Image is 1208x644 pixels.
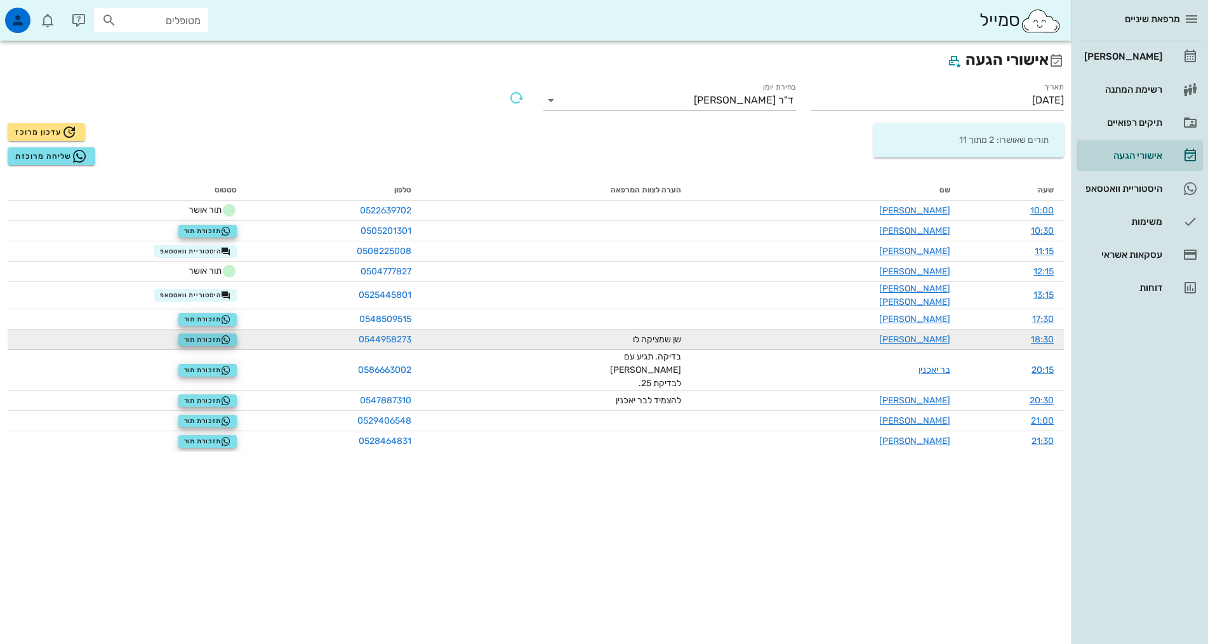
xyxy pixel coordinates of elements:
span: עדכון מרוכז [15,124,77,140]
a: 0544958273 [359,334,411,345]
a: 20:15 [1032,365,1054,375]
button: עדכון מרוכז [8,123,85,141]
a: [PERSON_NAME] [879,314,950,325]
a: [PERSON_NAME] [1077,41,1203,72]
a: משימות [1077,206,1203,237]
button: תזכורת תור [178,333,237,346]
label: בחירת יומן [763,83,796,92]
span: תור אושר [189,203,237,218]
span: שעה [1038,185,1054,194]
a: 12:15 [1033,266,1054,277]
span: הערה לצוות המרפאה [611,185,681,194]
a: דוחות [1077,272,1203,303]
button: תזכורת תור [178,313,237,326]
button: היסטוריית וואטסאפ [154,245,237,258]
a: עסקאות אשראי [1077,239,1203,270]
a: 21:30 [1032,436,1054,446]
a: [PERSON_NAME] [879,266,950,277]
a: [PERSON_NAME] [879,395,950,406]
span: תזכורת תור [184,226,232,236]
button: היסטוריית וואטסאפ [154,289,237,302]
span: טלפון [394,185,411,194]
div: בחירת יומןד"ר [PERSON_NAME] [543,90,796,111]
h2: אישורי הגעה [8,48,1064,72]
a: 0504777827 [361,266,411,277]
span: היסטוריית וואטסאפ [160,246,231,257]
button: תזכורת תור [178,364,237,377]
a: בר יאכנין [919,365,950,375]
span: תזכורת תור [184,314,232,325]
a: [PERSON_NAME] [879,436,950,446]
a: [PERSON_NAME] [879,205,950,216]
button: תזכורת תור [178,415,237,427]
a: 20:30 [1030,395,1054,406]
th: שעה [960,180,1064,201]
div: רשימת המתנה [1082,84,1162,95]
button: תזכורת תור [178,225,237,238]
div: שן שמציקה לו [586,333,681,346]
a: [PERSON_NAME] [879,246,950,257]
span: תזכורת תור [184,416,232,426]
span: תזכורת תור [184,335,232,345]
div: היסטוריית וואטסאפ [1082,184,1162,194]
a: 10:30 [1031,225,1054,236]
div: ד"ר [PERSON_NAME] [694,95,793,106]
a: 0529406548 [357,415,411,426]
div: בדיקה. תגיע עם [PERSON_NAME] לבדיקת 25. [586,350,681,390]
span: שם [939,185,950,194]
a: 0522639702 [360,205,411,216]
span: תג [37,10,45,18]
a: [PERSON_NAME] [879,225,950,236]
img: SmileCloud logo [1020,8,1061,34]
span: תזכורת תור [184,436,232,446]
button: שליחה מרוכזת [8,147,95,165]
a: 0508225008 [357,246,411,257]
a: 10:00 [1030,205,1054,216]
a: 0505201301 [361,225,411,236]
span: סטטוס [215,185,237,194]
a: אישורי הגעה [1077,140,1203,171]
div: להצמיד לבר יאכנין [586,394,681,407]
div: אישורי הגעה [1082,151,1162,161]
a: 18:30 [1031,334,1054,345]
div: תיקים רפואיים [1082,117,1162,128]
button: תזכורת תור [178,394,237,407]
a: [PERSON_NAME] [879,334,950,345]
a: 17:30 [1032,314,1054,325]
div: תורים שאושרו: 2 מתוך 11 [879,123,1059,158]
div: משימות [1082,217,1162,227]
label: תאריך [1044,83,1065,92]
a: 21:00 [1031,415,1054,426]
th: שם [691,180,960,201]
a: היסטוריית וואטסאפ [1077,173,1203,204]
div: דוחות [1082,283,1162,293]
span: תזכורת תור [184,396,232,406]
a: 11:15 [1035,246,1054,257]
a: 0547887310 [360,395,411,406]
a: 0548509515 [359,314,411,325]
a: [PERSON_NAME] [PERSON_NAME] [879,283,950,307]
span: תזכורת תור [184,365,232,375]
a: [PERSON_NAME] [879,415,950,426]
a: 13:15 [1033,290,1054,300]
span: שליחה מרוכזת [15,149,87,164]
th: טלפון [247,180,421,201]
span: מרפאת שיניים [1125,13,1180,25]
a: רשימת המתנה [1077,74,1203,105]
div: [PERSON_NAME] [1082,51,1162,62]
a: 0528464831 [359,436,411,446]
div: עסקאות אשראי [1082,250,1162,260]
th: הערה לצוות המרפאה [421,180,691,201]
button: תזכורת תור [178,435,237,448]
span: היסטוריית וואטסאפ [160,290,231,300]
th: סטטוס [8,180,247,201]
a: 0586663002 [358,365,411,375]
span: תור אושר [189,264,237,279]
a: 0525445801 [359,290,411,300]
div: סמייל [979,7,1061,34]
a: תיקים רפואיים [1077,107,1203,138]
